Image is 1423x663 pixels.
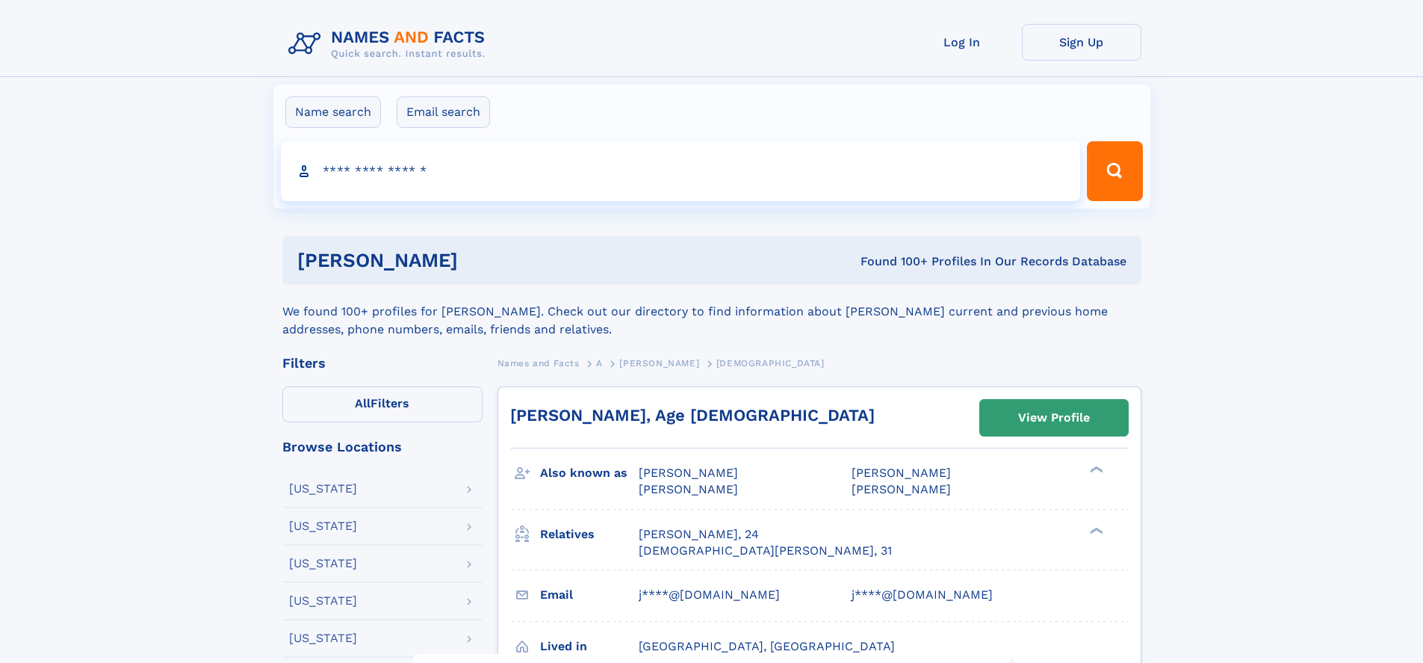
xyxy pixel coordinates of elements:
span: [PERSON_NAME] [852,482,951,496]
a: [PERSON_NAME], Age [DEMOGRAPHIC_DATA] [510,406,875,425]
div: ❯ [1086,465,1104,475]
a: View Profile [980,400,1128,436]
span: [DEMOGRAPHIC_DATA] [716,358,825,368]
a: Log In [902,24,1022,61]
h3: Lived in [540,634,639,659]
h3: Also known as [540,460,639,486]
div: [US_STATE] [289,483,357,495]
label: Filters [282,386,483,422]
div: Browse Locations [282,440,483,454]
div: Found 100+ Profiles In Our Records Database [659,253,1126,270]
a: Names and Facts [497,354,580,372]
h3: Relatives [540,522,639,547]
span: [PERSON_NAME] [619,358,699,368]
div: [US_STATE] [289,520,357,532]
span: [PERSON_NAME] [852,466,951,480]
a: [PERSON_NAME], 24 [639,526,759,543]
span: All [355,396,371,410]
div: Filters [282,357,483,370]
span: [GEOGRAPHIC_DATA], [GEOGRAPHIC_DATA] [639,639,895,653]
span: [PERSON_NAME] [639,482,738,496]
div: View Profile [1018,401,1090,435]
a: [DEMOGRAPHIC_DATA][PERSON_NAME], 31 [639,543,892,559]
a: A [596,354,603,372]
div: ❯ [1086,525,1104,535]
input: search input [281,141,1081,201]
img: Logo Names and Facts [282,24,497,64]
a: [PERSON_NAME] [619,354,699,372]
label: Email search [397,96,490,128]
label: Name search [285,96,381,128]
span: A [596,358,603,368]
h1: [PERSON_NAME] [297,251,660,270]
button: Search Button [1087,141,1142,201]
div: [US_STATE] [289,595,357,607]
div: We found 100+ profiles for [PERSON_NAME]. Check out our directory to find information about [PERS... [282,285,1141,339]
div: [US_STATE] [289,558,357,570]
div: [US_STATE] [289,632,357,644]
span: [PERSON_NAME] [639,466,738,480]
a: Sign Up [1022,24,1141,61]
h3: Email [540,582,639,608]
